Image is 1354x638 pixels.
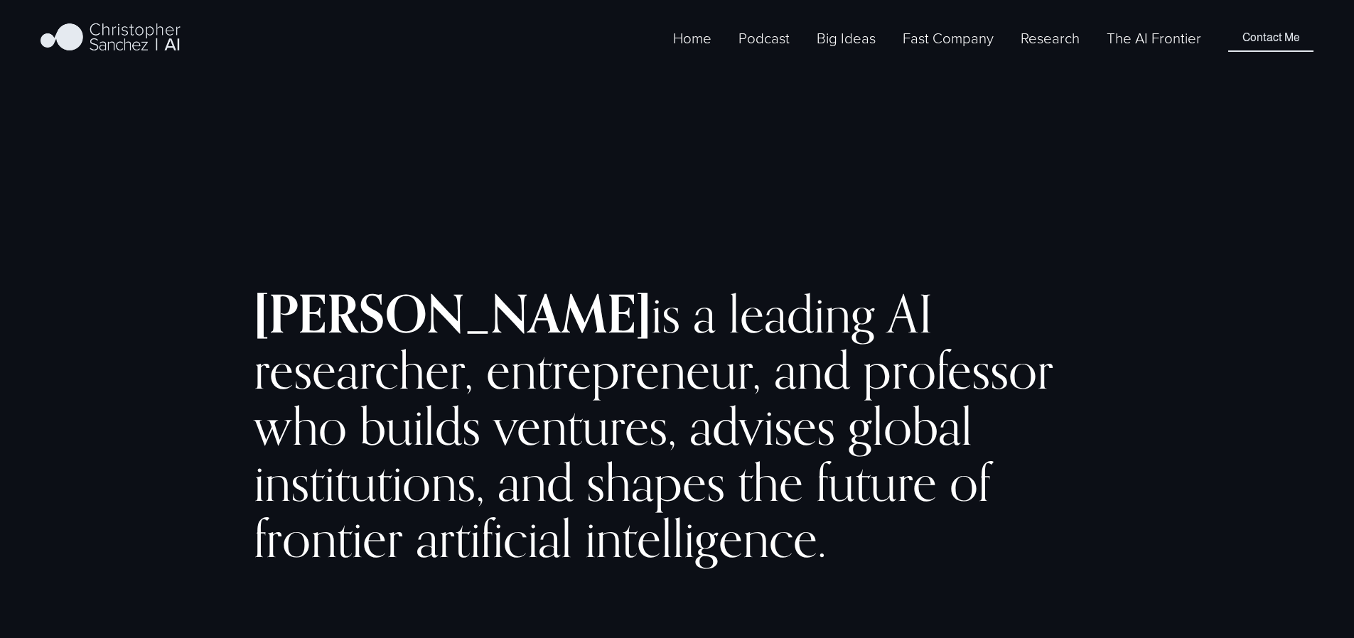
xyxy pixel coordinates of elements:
[254,286,1100,566] h2: is a leading AI researcher, entrepreneur, and professor who builds ventures, advises global insti...
[41,21,181,56] img: Christopher Sanchez | AI
[1228,24,1313,51] a: Contact Me
[903,26,994,50] a: folder dropdown
[254,281,651,345] strong: [PERSON_NAME]
[903,28,994,48] span: Fast Company
[738,26,790,50] a: Podcast
[1021,26,1080,50] a: folder dropdown
[817,28,876,48] span: Big Ideas
[817,26,876,50] a: folder dropdown
[673,26,711,50] a: Home
[1021,28,1080,48] span: Research
[1107,26,1201,50] a: The AI Frontier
